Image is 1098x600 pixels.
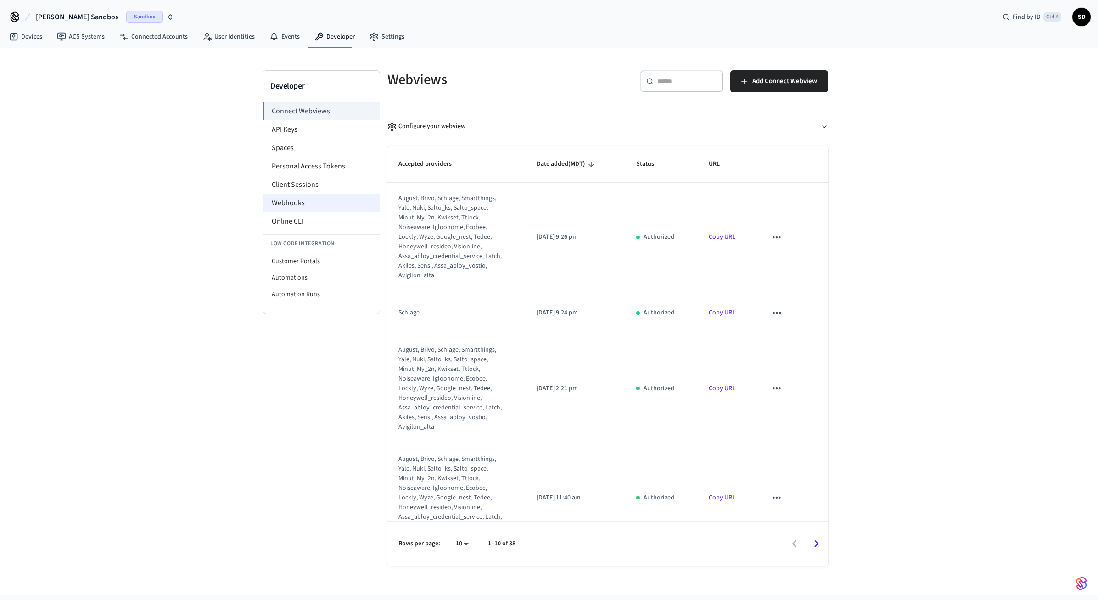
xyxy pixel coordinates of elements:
[387,122,465,131] div: Configure your webview
[263,139,380,157] li: Spaces
[262,28,307,45] a: Events
[387,70,602,89] h5: Webviews
[112,28,195,45] a: Connected Accounts
[398,308,503,318] div: schlage
[709,493,735,502] a: Copy URL
[644,384,674,393] p: Authorized
[1076,576,1087,591] img: SeamLogoGradient.69752ec5.svg
[636,157,666,171] span: Status
[1072,8,1091,26] button: SD
[126,11,163,23] span: Sandbox
[398,194,503,280] div: august, brivo, schlage, smartthings, yale, nuki, salto_ks, salto_space, minut, my_2n, kwikset, tt...
[263,194,380,212] li: Webhooks
[1073,9,1090,25] span: SD
[263,102,380,120] li: Connect Webviews
[307,28,362,45] a: Developer
[398,454,503,541] div: august, brivo, schlage, smartthings, yale, nuki, salto_ks, salto_space, minut, my_2n, kwikset, tt...
[263,269,380,286] li: Automations
[263,234,380,253] li: Low Code Integration
[709,308,735,317] a: Copy URL
[195,28,262,45] a: User Identities
[362,28,412,45] a: Settings
[752,75,817,87] span: Add Connect Webview
[451,537,473,550] div: 10
[263,157,380,175] li: Personal Access Tokens
[2,28,50,45] a: Devices
[270,80,372,93] h3: Developer
[709,384,735,393] a: Copy URL
[1043,12,1061,22] span: Ctrl K
[263,212,380,230] li: Online CLI
[387,114,828,139] button: Configure your webview
[537,384,614,393] p: [DATE] 2:21 pm
[398,157,464,171] span: Accepted providers
[50,28,112,45] a: ACS Systems
[263,175,380,194] li: Client Sessions
[644,232,674,242] p: Authorized
[537,232,614,242] p: [DATE] 9:26 pm
[1013,12,1041,22] span: Find by ID
[488,539,515,549] p: 1–10 of 38
[806,533,827,555] button: Go to next page
[995,9,1069,25] div: Find by IDCtrl K
[709,232,735,241] a: Copy URL
[730,70,828,92] button: Add Connect Webview
[537,493,614,503] p: [DATE] 11:40 am
[263,120,380,139] li: API Keys
[537,308,614,318] p: [DATE] 9:24 pm
[398,539,440,549] p: Rows per page:
[263,286,380,303] li: Automation Runs
[263,253,380,269] li: Customer Portals
[644,493,674,503] p: Authorized
[644,308,674,318] p: Authorized
[709,157,732,171] span: URL
[537,157,597,171] span: Date added(MDT)
[398,345,503,432] div: august, brivo, schlage, smartthings, yale, nuki, salto_ks, salto_space, minut, my_2n, kwikset, tt...
[36,11,119,22] span: [PERSON_NAME] Sandbox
